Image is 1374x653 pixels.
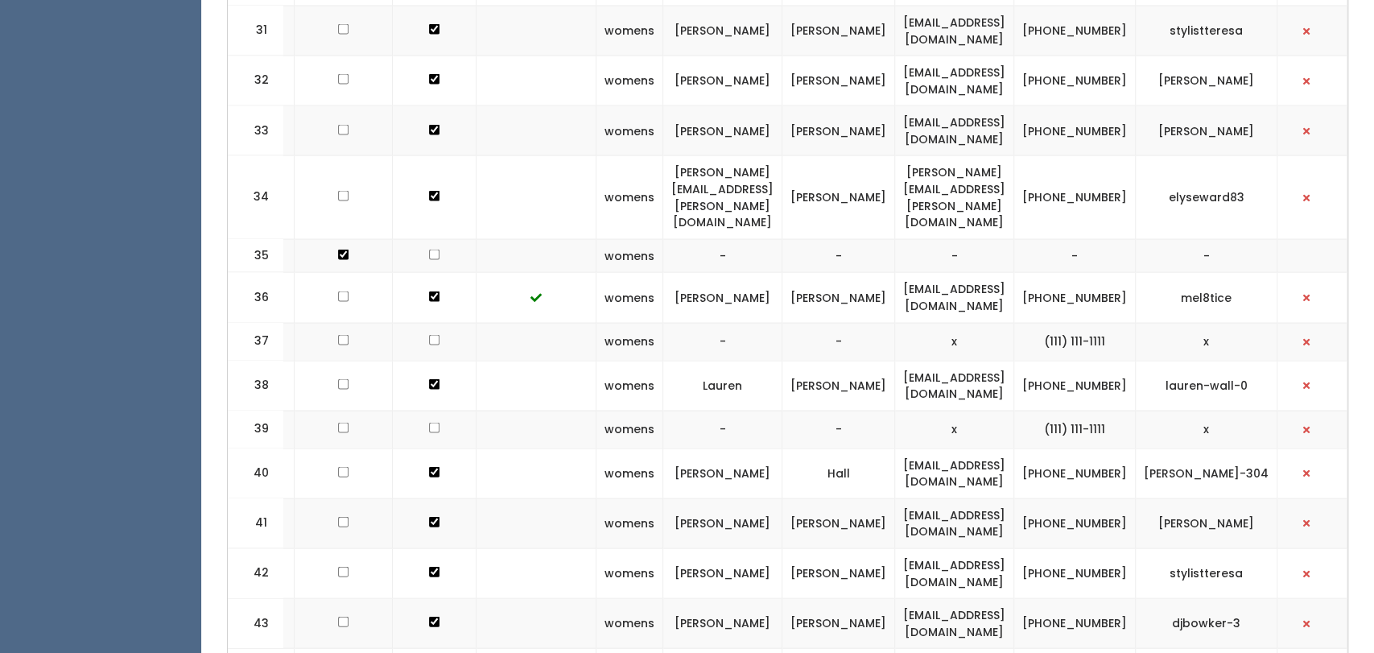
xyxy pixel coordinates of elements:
td: [PERSON_NAME] [663,106,782,156]
td: - [895,239,1014,273]
td: womens [596,411,663,448]
td: womens [596,273,663,323]
td: 35 [228,239,284,273]
td: [PHONE_NUMBER] [1014,549,1136,599]
td: womens [596,239,663,273]
td: 32 [228,56,284,106]
td: [PHONE_NUMBER] [1014,56,1136,106]
td: [PERSON_NAME] [782,498,895,548]
td: [PERSON_NAME] [1136,56,1277,106]
td: [PERSON_NAME] [782,6,895,56]
td: [PERSON_NAME] [663,273,782,323]
td: [EMAIL_ADDRESS][DOMAIN_NAME] [895,56,1014,106]
td: womens [596,361,663,411]
td: [EMAIL_ADDRESS][DOMAIN_NAME] [895,549,1014,599]
td: 39 [228,411,284,448]
td: [PERSON_NAME] [782,273,895,323]
td: [PERSON_NAME][EMAIL_ADDRESS][PERSON_NAME][DOMAIN_NAME] [663,156,782,239]
td: womens [596,498,663,548]
td: womens [596,6,663,56]
td: stylistteresa [1136,6,1277,56]
td: 33 [228,106,284,156]
td: [PERSON_NAME][EMAIL_ADDRESS][PERSON_NAME][DOMAIN_NAME] [895,156,1014,239]
td: stylistteresa [1136,549,1277,599]
td: - [782,239,895,273]
td: [EMAIL_ADDRESS][DOMAIN_NAME] [895,599,1014,649]
td: lauren-wall-0 [1136,361,1277,411]
td: mel8tice [1136,273,1277,323]
td: Hall [782,448,895,498]
td: 43 [228,599,284,649]
td: [PERSON_NAME] [1136,498,1277,548]
td: [PERSON_NAME] [663,549,782,599]
td: [PHONE_NUMBER] [1014,6,1136,56]
td: [PERSON_NAME] [782,56,895,106]
td: womens [596,156,663,239]
td: [EMAIL_ADDRESS][DOMAIN_NAME] [895,361,1014,411]
td: - [663,239,782,273]
td: 36 [228,273,284,323]
td: [PHONE_NUMBER] [1014,106,1136,156]
td: 42 [228,549,284,599]
td: [PERSON_NAME] [663,6,782,56]
td: [PHONE_NUMBER] [1014,599,1136,649]
td: [PERSON_NAME] [782,106,895,156]
td: - [782,411,895,448]
td: - [1136,239,1277,273]
td: 37 [228,323,284,361]
td: Lauren [663,361,782,411]
td: [EMAIL_ADDRESS][DOMAIN_NAME] [895,273,1014,323]
td: womens [596,599,663,649]
td: womens [596,56,663,106]
td: [PERSON_NAME] [663,56,782,106]
td: womens [596,448,663,498]
td: [PERSON_NAME] [782,599,895,649]
td: - [663,323,782,361]
td: (111) 111-1111 [1014,411,1136,448]
td: 34 [228,156,284,239]
td: [PERSON_NAME]-304 [1136,448,1277,498]
td: x [895,323,1014,361]
td: [PHONE_NUMBER] [1014,448,1136,498]
td: [PHONE_NUMBER] [1014,273,1136,323]
td: 40 [228,448,284,498]
td: [EMAIL_ADDRESS][DOMAIN_NAME] [895,6,1014,56]
td: - [782,323,895,361]
td: [EMAIL_ADDRESS][DOMAIN_NAME] [895,498,1014,548]
td: - [1014,239,1136,273]
td: womens [596,106,663,156]
td: [PERSON_NAME] [663,599,782,649]
td: [EMAIL_ADDRESS][DOMAIN_NAME] [895,448,1014,498]
td: elyseward83 [1136,156,1277,239]
td: x [1136,323,1277,361]
td: [EMAIL_ADDRESS][DOMAIN_NAME] [895,106,1014,156]
td: 41 [228,498,284,548]
td: djbowker-3 [1136,599,1277,649]
td: [PHONE_NUMBER] [1014,156,1136,239]
td: [PERSON_NAME] [782,361,895,411]
td: x [1136,411,1277,448]
td: (111) 111-1111 [1014,323,1136,361]
td: [PERSON_NAME] [663,498,782,548]
td: x [895,411,1014,448]
td: [PERSON_NAME] [782,156,895,239]
td: womens [596,549,663,599]
td: [PERSON_NAME] [663,448,782,498]
td: 38 [228,361,284,411]
td: [PHONE_NUMBER] [1014,498,1136,548]
td: 31 [228,6,284,56]
td: [PERSON_NAME] [1136,106,1277,156]
td: [PERSON_NAME] [782,549,895,599]
td: - [663,411,782,448]
td: [PHONE_NUMBER] [1014,361,1136,411]
td: womens [596,323,663,361]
